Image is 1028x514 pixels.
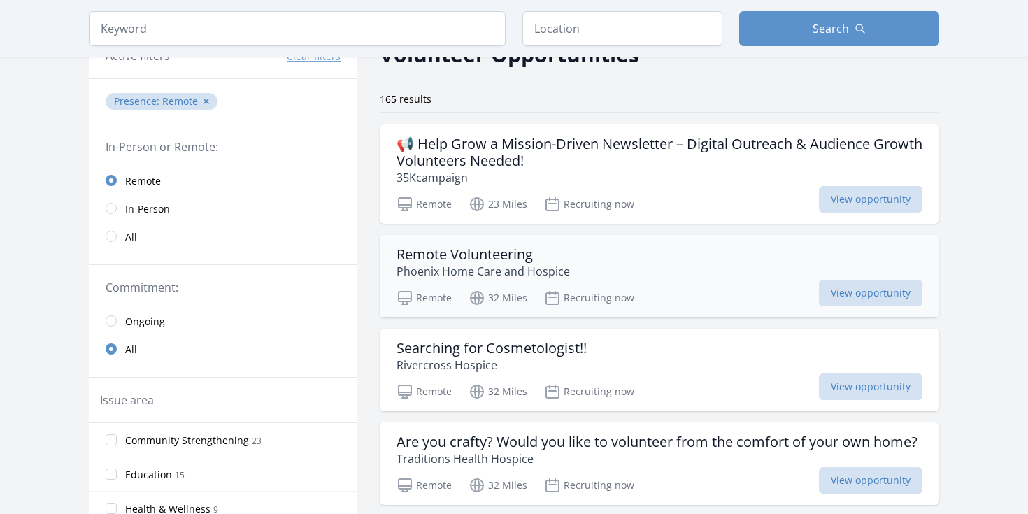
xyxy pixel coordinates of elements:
legend: In-Person or Remote: [106,138,341,155]
h3: Searching for Cosmetologist!! [397,340,587,357]
span: Remote [162,94,198,108]
p: Recruiting now [544,477,634,494]
p: Traditions Health Hospice [397,450,918,467]
span: All [125,230,137,244]
a: All [89,335,357,363]
a: Searching for Cosmetologist!! Rivercross Hospice Remote 32 Miles Recruiting now View opportunity [380,329,939,411]
span: Search [813,20,849,37]
legend: Commitment: [106,279,341,296]
input: Keyword [89,11,506,46]
p: Recruiting now [544,196,634,213]
h3: 📢 Help Grow a Mission-Driven Newsletter – Digital Outreach & Audience Growth Volunteers Needed! [397,136,922,169]
span: View opportunity [819,186,922,213]
button: ✕ [202,94,210,108]
legend: Issue area [100,392,154,408]
p: 32 Miles [469,290,527,306]
a: All [89,222,357,250]
span: Education [125,468,172,482]
button: Search [739,11,939,46]
span: 15 [175,469,185,481]
p: Rivercross Hospice [397,357,587,373]
p: Remote [397,196,452,213]
p: 35Kcampaign [397,169,922,186]
a: In-Person [89,194,357,222]
span: 165 results [380,92,431,106]
a: Remote Volunteering Phoenix Home Care and Hospice Remote 32 Miles Recruiting now View opportunity [380,235,939,317]
input: Location [522,11,722,46]
p: Recruiting now [544,290,634,306]
a: Are you crafty? Would you like to volunteer from the comfort of your own home? Traditions Health ... [380,422,939,505]
a: 📢 Help Grow a Mission-Driven Newsletter – Digital Outreach & Audience Growth Volunteers Needed! 3... [380,124,939,224]
span: Ongoing [125,315,165,329]
p: 32 Miles [469,383,527,400]
span: 23 [252,435,262,447]
p: Phoenix Home Care and Hospice [397,263,570,280]
span: View opportunity [819,467,922,494]
h3: Are you crafty? Would you like to volunteer from the comfort of your own home? [397,434,918,450]
input: Education 15 [106,469,117,480]
input: Community Strengthening 23 [106,434,117,445]
span: Presence : [114,94,162,108]
p: Recruiting now [544,383,634,400]
p: Remote [397,383,452,400]
span: In-Person [125,202,170,216]
span: View opportunity [819,280,922,306]
p: Remote [397,290,452,306]
span: All [125,343,137,357]
h3: Remote Volunteering [397,246,570,263]
a: Remote [89,166,357,194]
span: Remote [125,174,161,188]
span: View opportunity [819,373,922,400]
p: Remote [397,477,452,494]
span: Community Strengthening [125,434,249,448]
p: 23 Miles [469,196,527,213]
a: Ongoing [89,307,357,335]
p: 32 Miles [469,477,527,494]
input: Health & Wellness 9 [106,503,117,514]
